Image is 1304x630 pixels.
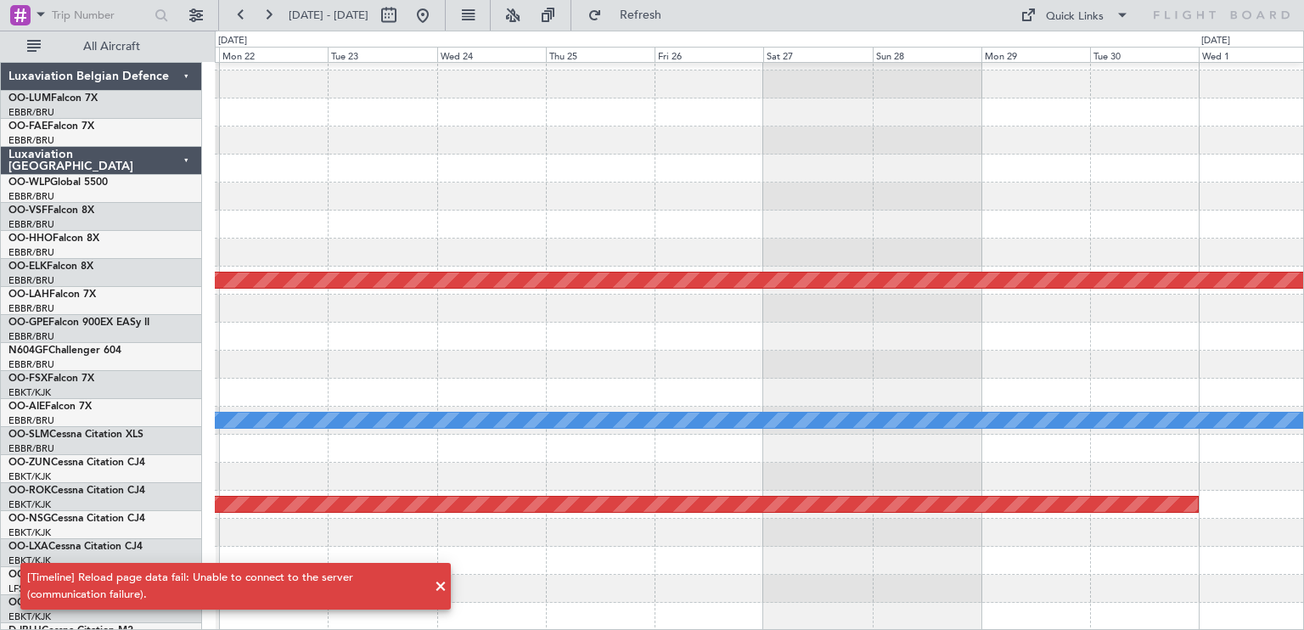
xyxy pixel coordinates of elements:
a: OO-ZUNCessna Citation CJ4 [8,458,145,468]
a: OO-ELKFalcon 8X [8,262,93,272]
span: OO-ZUN [8,458,51,468]
span: OO-LUM [8,93,51,104]
a: EBBR/BRU [8,218,54,231]
span: N604GF [8,346,48,356]
a: EBBR/BRU [8,414,54,427]
span: OO-GPE [8,318,48,328]
a: OO-SLMCessna Citation XLS [8,430,143,440]
a: EBKT/KJK [8,498,51,511]
span: OO-VSF [8,205,48,216]
span: OO-WLP [8,177,50,188]
button: Refresh [580,2,682,29]
span: OO-FAE [8,121,48,132]
a: OO-LXACessna Citation CJ4 [8,542,143,552]
div: Sun 28 [873,47,981,62]
span: OO-LXA [8,542,48,552]
a: OO-FSXFalcon 7X [8,374,94,384]
div: Quick Links [1046,8,1104,25]
div: Tue 23 [328,47,436,62]
a: EBBR/BRU [8,302,54,315]
a: EBBR/BRU [8,190,54,203]
div: Wed 24 [437,47,546,62]
span: Refresh [605,9,677,21]
div: Sat 27 [763,47,872,62]
span: OO-FSX [8,374,48,384]
a: OO-VSFFalcon 8X [8,205,94,216]
span: [DATE] - [DATE] [289,8,368,23]
div: [DATE] [1201,34,1230,48]
div: [DATE] [218,34,247,48]
a: OO-NSGCessna Citation CJ4 [8,514,145,524]
a: OO-GPEFalcon 900EX EASy II [8,318,149,328]
div: Thu 25 [546,47,655,62]
a: EBBR/BRU [8,358,54,371]
div: Fri 26 [655,47,763,62]
span: OO-LAH [8,290,49,300]
a: OO-LUMFalcon 7X [8,93,98,104]
a: OO-ROKCessna Citation CJ4 [8,486,145,496]
a: EBBR/BRU [8,442,54,455]
a: OO-FAEFalcon 7X [8,121,94,132]
span: All Aircraft [44,41,179,53]
a: EBBR/BRU [8,246,54,259]
a: EBKT/KJK [8,526,51,539]
a: OO-HHOFalcon 8X [8,233,99,244]
a: EBBR/BRU [8,330,54,343]
a: EBBR/BRU [8,106,54,119]
a: EBKT/KJK [8,470,51,483]
a: OO-LAHFalcon 7X [8,290,96,300]
a: N604GFChallenger 604 [8,346,121,356]
a: EBBR/BRU [8,274,54,287]
a: OO-AIEFalcon 7X [8,402,92,412]
span: OO-NSG [8,514,51,524]
span: OO-ELK [8,262,47,272]
button: Quick Links [1012,2,1138,29]
div: Mon 29 [981,47,1090,62]
div: [Timeline] Reload page data fail: Unable to connect to the server (communication failure). [27,570,425,603]
input: Trip Number [52,3,149,28]
span: OO-SLM [8,430,49,440]
span: OO-AIE [8,402,45,412]
div: Tue 30 [1090,47,1199,62]
a: OO-WLPGlobal 5500 [8,177,108,188]
span: OO-ROK [8,486,51,496]
button: All Aircraft [19,33,184,60]
a: EBBR/BRU [8,134,54,147]
a: EBKT/KJK [8,386,51,399]
span: OO-HHO [8,233,53,244]
div: Mon 22 [219,47,328,62]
